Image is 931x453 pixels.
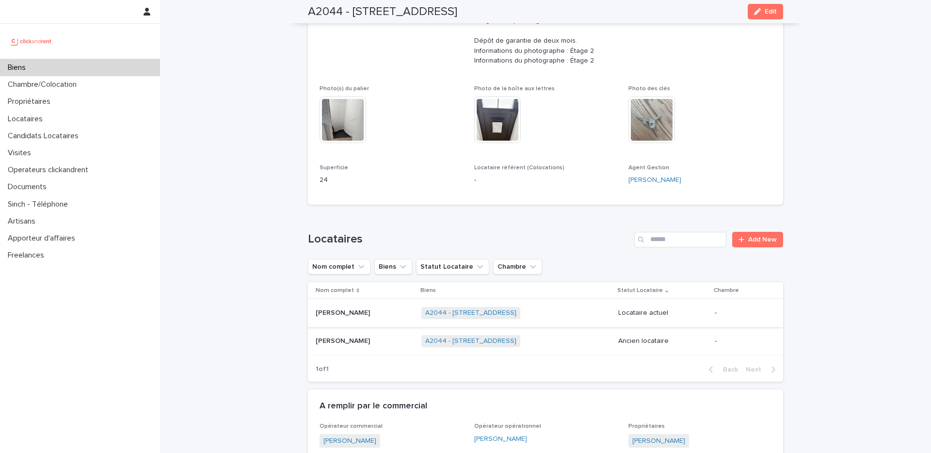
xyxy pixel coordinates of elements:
[308,327,783,355] tr: [PERSON_NAME][PERSON_NAME] A2044 - [STREET_ADDRESS] Ancien locataire-
[425,309,516,317] a: A2044 - [STREET_ADDRESS]
[474,165,564,171] span: Locataire référent (Colocations)
[4,182,54,192] p: Documents
[425,337,516,345] a: A2044 - [STREET_ADDRESS]
[632,436,685,446] a: [PERSON_NAME]
[4,251,52,260] p: Freelances
[4,131,86,141] p: Candidats Locataires
[493,259,542,275] button: Chambre
[765,8,777,15] span: Edit
[628,86,670,92] span: Photo des clés
[320,423,383,429] span: Opérateur commercial
[746,366,767,373] span: Next
[420,285,436,296] p: Biens
[715,309,768,317] p: -
[715,337,768,345] p: -
[308,357,337,381] p: 1 of 1
[316,307,372,317] p: [PERSON_NAME]
[320,86,369,92] span: Photo(s) du palier
[628,423,665,429] span: Propriétaires
[308,5,457,19] h2: A2044 - [STREET_ADDRESS]
[748,4,783,19] button: Edit
[316,335,372,345] p: [PERSON_NAME]
[4,97,58,106] p: Propriétaires
[474,175,617,185] p: -
[714,285,739,296] p: Chambre
[717,366,738,373] span: Back
[474,434,527,444] a: [PERSON_NAME]
[474,423,541,429] span: Opérateur opérationnel
[308,232,630,246] h1: Locataires
[742,365,783,374] button: Next
[320,165,348,171] span: Superficie
[634,232,726,247] input: Search
[416,259,489,275] button: Statut Locataire
[4,148,39,158] p: Visites
[8,32,55,51] img: UCB0brd3T0yccxBKYDjQ
[618,309,707,317] p: Locataire actuel
[748,236,777,243] span: Add New
[4,114,50,124] p: Locataires
[320,401,427,412] h2: A remplir par le commercial
[628,165,669,171] span: Agent Gestion
[316,285,354,296] p: Nom complet
[308,299,783,327] tr: [PERSON_NAME][PERSON_NAME] A2044 - [STREET_ADDRESS] Locataire actuel-
[732,232,783,247] a: Add New
[701,365,742,374] button: Back
[628,175,681,185] a: [PERSON_NAME]
[4,217,43,226] p: Artisans
[374,259,412,275] button: Biens
[4,63,33,72] p: Biens
[4,80,84,89] p: Chambre/Colocation
[4,234,83,243] p: Apporteur d'affaires
[618,337,707,345] p: Ancien locataire
[617,285,663,296] p: Statut Locataire
[308,259,370,275] button: Nom complet
[323,436,376,446] a: [PERSON_NAME]
[474,86,555,92] span: Photo de la boîte aux lettres
[4,200,76,209] p: Sinch - Téléphone
[320,175,463,185] p: 24
[4,165,96,175] p: Operateurs clickandrent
